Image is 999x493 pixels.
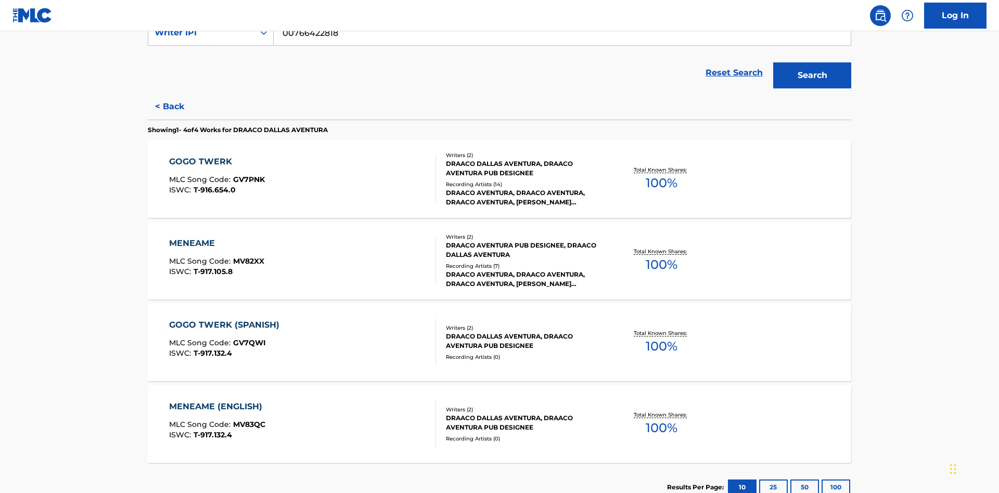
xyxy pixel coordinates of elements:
[12,8,53,23] img: MLC Logo
[901,9,914,22] img: help
[446,159,603,178] div: DRAACO DALLAS AVENTURA, DRAACO AVENTURA PUB DESIGNEE
[446,241,603,260] div: DRAACO AVENTURA PUB DESIGNEE, DRAACO DALLAS AVENTURA
[446,406,603,413] div: Writers ( 2 )
[773,62,851,88] button: Search
[446,151,603,159] div: Writers ( 2 )
[446,262,603,270] div: Recording Artists ( 7 )
[667,483,726,492] p: Results Per Page:
[169,256,233,266] span: MLC Song Code :
[148,125,328,135] p: Showing 1 - 4 of 4 Works for DRAACO DALLAS AVENTURA
[446,435,603,443] div: Recording Artists ( 0 )
[169,155,265,168] div: GOGO TWERK
[870,5,891,26] a: Public Search
[148,140,851,218] a: GOGO TWERKMLC Song Code:GV7PNKISWC:T-916.654.0Writers (2)DRAACO DALLAS AVENTURA, DRAACO AVENTURA ...
[646,174,677,192] span: 100 %
[646,255,677,274] span: 100 %
[169,348,194,358] span: ISWC :
[169,175,233,184] span: MLC Song Code :
[169,400,267,413] div: MENEAME (ENGLISH)
[950,453,956,485] div: Drag
[446,332,603,351] div: DRAACO DALLAS AVENTURA, DRAACO AVENTURA PUB DESIGNEE
[169,319,285,331] div: GOGO TWERK (SPANISH)
[169,430,194,439] span: ISWC :
[446,233,603,241] div: Writers ( 2 )
[233,420,265,429] span: MV83QC
[194,185,236,194] span: T-916.654.0
[700,61,768,84] a: Reset Search
[155,27,248,39] div: Writer IPI
[446,188,603,207] div: DRAACO AVENTURA, DRAACO AVENTURA, DRAACO AVENTURA, [PERSON_NAME] AVENTURA, DRAACO AVENTURA
[233,175,265,184] span: GV7PNK
[194,267,233,276] span: T-917.105.8
[148,20,851,94] form: Search Form
[634,329,689,337] p: Total Known Shares:
[169,338,233,347] span: MLC Song Code :
[634,411,689,419] p: Total Known Shares:
[233,256,264,266] span: MV82XX
[148,303,851,381] a: GOGO TWERK (SPANISH)MLC Song Code:GV7QWIISWC:T-917.132.4Writers (2)DRAACO DALLAS AVENTURA, DRAACO...
[233,338,266,347] span: GV7QWI
[169,267,194,276] span: ISWC :
[194,348,232,358] span: T-917.132.4
[646,419,677,437] span: 100 %
[446,270,603,289] div: DRAACO AVENTURA, DRAACO AVENTURA, DRAACO AVENTURA, [PERSON_NAME] AVENTURA, DRAACO AVENTURA
[446,353,603,361] div: Recording Artists ( 0 )
[924,3,987,29] a: Log In
[169,420,233,429] span: MLC Song Code :
[148,222,851,300] a: MENEAMEMLC Song Code:MV82XXISWC:T-917.105.8Writers (2)DRAACO AVENTURA PUB DESIGNEE, DRAACO DALLAS...
[646,337,677,356] span: 100 %
[897,5,918,26] div: Help
[169,237,264,250] div: MENEAME
[446,324,603,332] div: Writers ( 2 )
[148,94,210,120] button: < Back
[947,443,999,493] iframe: Chat Widget
[634,248,689,255] p: Total Known Shares:
[148,385,851,463] a: MENEAME (ENGLISH)MLC Song Code:MV83QCISWC:T-917.132.4Writers (2)DRAACO DALLAS AVENTURA, DRAACO AV...
[194,430,232,439] span: T-917.132.4
[634,166,689,174] p: Total Known Shares:
[874,9,887,22] img: search
[169,185,194,194] span: ISWC :
[446,180,603,188] div: Recording Artists ( 14 )
[446,413,603,432] div: DRAACO DALLAS AVENTURA, DRAACO AVENTURA PUB DESIGNEE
